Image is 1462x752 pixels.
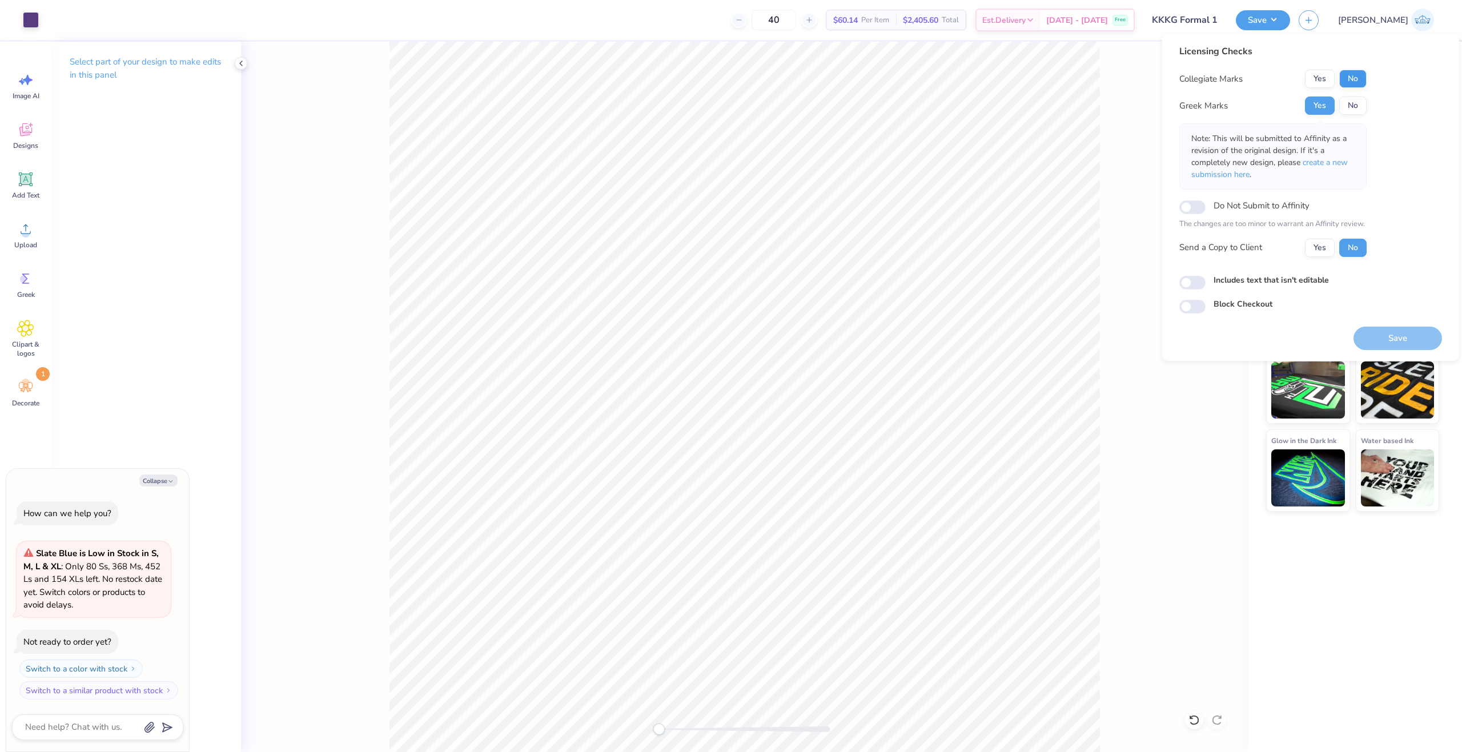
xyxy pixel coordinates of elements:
span: $2,405.60 [903,14,938,26]
label: Do Not Submit to Affinity [1214,198,1310,213]
span: Water based Ink [1361,435,1413,447]
span: Decorate [12,399,39,408]
button: Switch to a color with stock [19,659,143,678]
button: Yes [1305,239,1335,257]
img: Switch to a similar product with stock [165,687,172,694]
span: Clipart & logos [7,340,45,358]
div: Greek Marks [1179,99,1228,112]
label: Block Checkout [1214,298,1272,310]
button: No [1339,70,1367,88]
div: Accessibility label [653,723,665,735]
span: Add Text [12,191,39,200]
button: Yes [1305,96,1335,115]
input: Untitled Design [1143,9,1227,31]
p: Select part of your design to make edits in this panel [70,55,223,82]
img: Glow in the Dark Ink [1271,449,1345,506]
span: Total [942,14,959,26]
span: Upload [14,240,37,250]
span: [DATE] - [DATE] [1046,14,1108,26]
div: Collegiate Marks [1179,73,1243,86]
p: The changes are too minor to warrant an Affinity review. [1179,219,1367,230]
button: No [1339,239,1367,257]
span: Greek [17,290,35,299]
img: Switch to a color with stock [130,665,136,672]
span: Per Item [861,14,889,26]
div: Licensing Checks [1179,45,1367,58]
button: Switch to a similar product with stock [19,681,178,699]
span: [PERSON_NAME] [1338,14,1408,27]
span: 1 [36,367,50,381]
img: Metallic & Glitter Ink [1361,361,1435,419]
button: No [1339,96,1367,115]
a: [PERSON_NAME] [1333,9,1439,31]
div: Send a Copy to Client [1179,241,1262,254]
div: How can we help you? [23,508,111,519]
div: Not ready to order yet? [23,636,111,648]
strong: Slate Blue is Low in Stock in S, M, L & XL [23,548,159,572]
p: Note: This will be submitted to Affinity as a revision of the original design. If it's a complete... [1191,132,1355,180]
img: Neon Ink [1271,361,1345,419]
label: Includes text that isn't editable [1214,274,1329,286]
span: $60.14 [833,14,858,26]
img: Josephine Amber Orros [1411,9,1434,31]
span: Free [1115,16,1126,24]
button: Collapse [139,474,178,486]
button: Save [1236,10,1290,30]
span: Est. Delivery [982,14,1026,26]
input: – – [752,10,796,30]
span: Designs [13,141,38,150]
img: Water based Ink [1361,449,1435,506]
span: Image AI [13,91,39,100]
span: Glow in the Dark Ink [1271,435,1336,447]
span: : Only 80 Ss, 368 Ms, 452 Ls and 154 XLs left. No restock date yet. Switch colors or products to ... [23,548,162,610]
button: Yes [1305,70,1335,88]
